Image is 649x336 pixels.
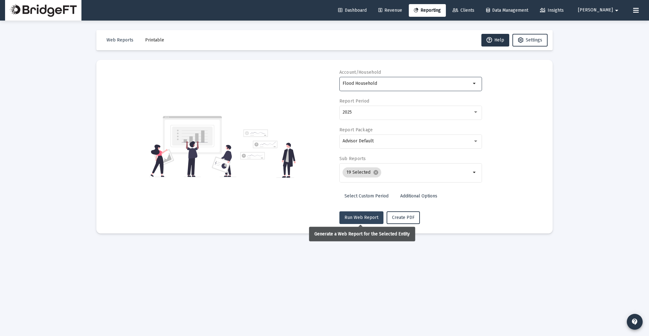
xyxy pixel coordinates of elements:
img: reporting [149,115,236,178]
span: Help [486,37,504,43]
span: Insights [540,8,564,13]
button: Printable [140,34,169,47]
span: 2025 [343,109,352,115]
span: Clients [453,8,474,13]
img: Dashboard [10,4,77,17]
span: Web Reports [106,37,133,43]
span: Data Management [486,8,528,13]
span: Printable [145,37,164,43]
button: [PERSON_NAME] [570,4,628,16]
label: Account/Household [339,70,381,75]
span: Run Web Report [344,215,378,220]
mat-icon: contact_support [631,318,639,326]
a: Reporting [409,4,446,17]
span: Select Custom Period [344,193,389,199]
mat-icon: arrow_drop_down [471,80,479,87]
mat-icon: arrow_drop_down [613,4,620,17]
button: Help [481,34,509,47]
mat-icon: arrow_drop_down [471,169,479,176]
button: Run Web Report [339,211,383,224]
img: reporting-alt [240,129,296,178]
a: Data Management [481,4,533,17]
span: Settings [526,37,542,43]
button: Create PDF [387,211,420,224]
button: Settings [512,34,548,47]
span: [PERSON_NAME] [578,8,613,13]
span: Revenue [378,8,402,13]
a: Clients [447,4,479,17]
span: Additional Options [400,193,437,199]
span: Reporting [414,8,441,13]
a: Insights [535,4,569,17]
span: Dashboard [338,8,367,13]
label: Report Package [339,127,373,133]
label: Report Period [339,98,369,104]
mat-chip-list: Selection [343,166,471,179]
label: Sub Reports [339,156,366,161]
span: Advisor Default [343,138,374,144]
input: Search or select an account or household [343,81,471,86]
span: Create PDF [392,215,414,220]
a: Dashboard [333,4,372,17]
button: Web Reports [101,34,138,47]
mat-icon: cancel [373,170,379,175]
a: Revenue [373,4,407,17]
mat-chip: 19 Selected [343,167,381,177]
